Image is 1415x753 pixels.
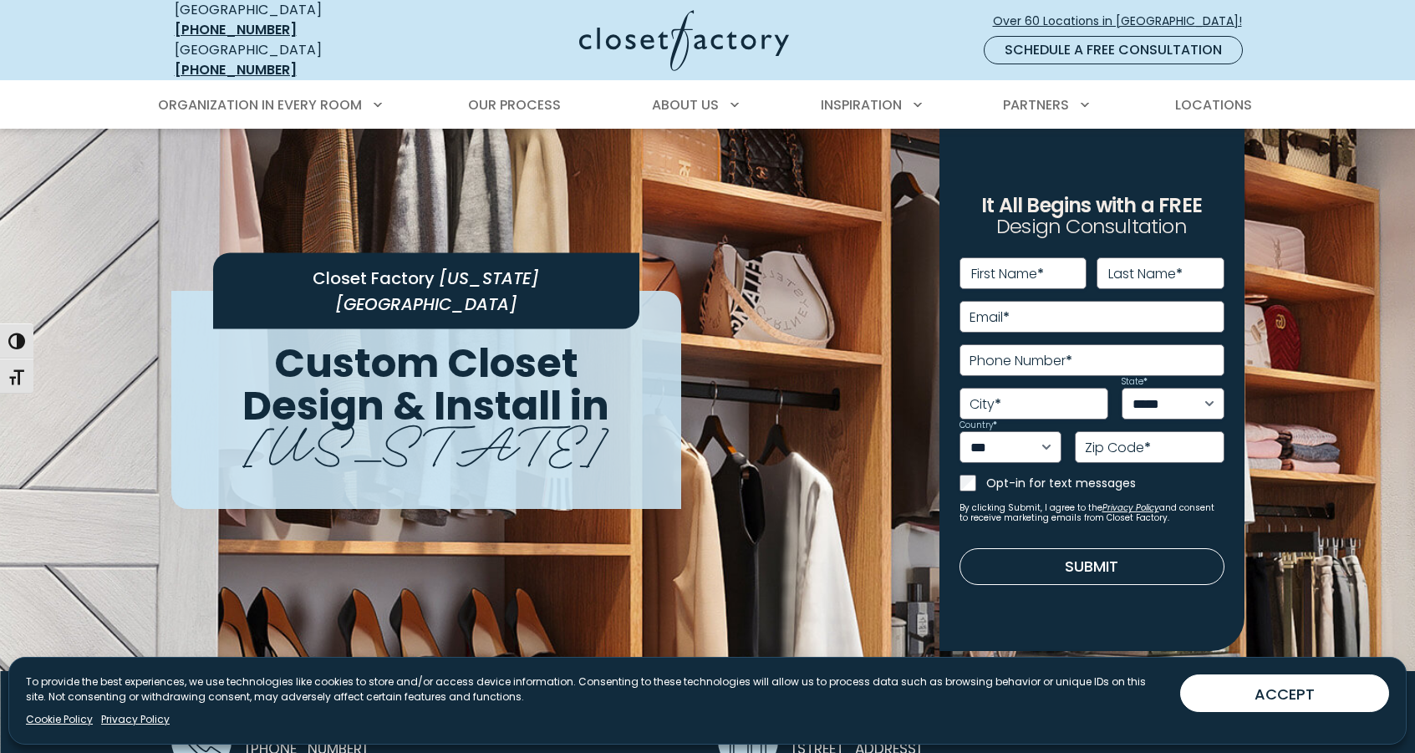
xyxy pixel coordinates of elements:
[242,335,609,434] span: Custom Closet Design & Install in
[26,674,1167,705] p: To provide the best experiences, we use technologies like cookies to store and/or access device i...
[981,191,1202,219] span: It All Begins with a FREE
[959,503,1224,523] small: By clicking Submit, I agree to the and consent to receive marketing emails from Closet Factory.
[970,398,1001,411] label: City
[313,267,435,290] span: Closet Factory
[175,40,417,80] div: [GEOGRAPHIC_DATA]
[993,13,1255,30] span: Over 60 Locations in [GEOGRAPHIC_DATA]!
[996,213,1187,241] span: Design Consultation
[1085,441,1151,455] label: Zip Code
[1180,674,1389,712] button: ACCEPT
[146,82,1270,129] nav: Primary Menu
[244,402,608,478] span: [US_STATE]
[26,712,93,727] a: Cookie Policy
[1122,378,1148,386] label: State
[970,354,1072,368] label: Phone Number
[335,267,540,316] span: [US_STATE][GEOGRAPHIC_DATA]
[652,95,719,114] span: About Us
[101,712,170,727] a: Privacy Policy
[579,10,789,71] img: Closet Factory Logo
[992,7,1256,36] a: Over 60 Locations in [GEOGRAPHIC_DATA]!
[959,421,997,430] label: Country
[984,36,1243,64] a: Schedule a Free Consultation
[959,548,1224,585] button: Submit
[986,475,1224,491] label: Opt-in for text messages
[1108,267,1183,281] label: Last Name
[1102,501,1159,514] a: Privacy Policy
[175,20,297,39] a: [PHONE_NUMBER]
[970,311,1010,324] label: Email
[468,95,561,114] span: Our Process
[821,95,902,114] span: Inspiration
[1175,95,1252,114] span: Locations
[971,267,1044,281] label: First Name
[158,95,362,114] span: Organization in Every Room
[175,60,297,79] a: [PHONE_NUMBER]
[1003,95,1069,114] span: Partners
